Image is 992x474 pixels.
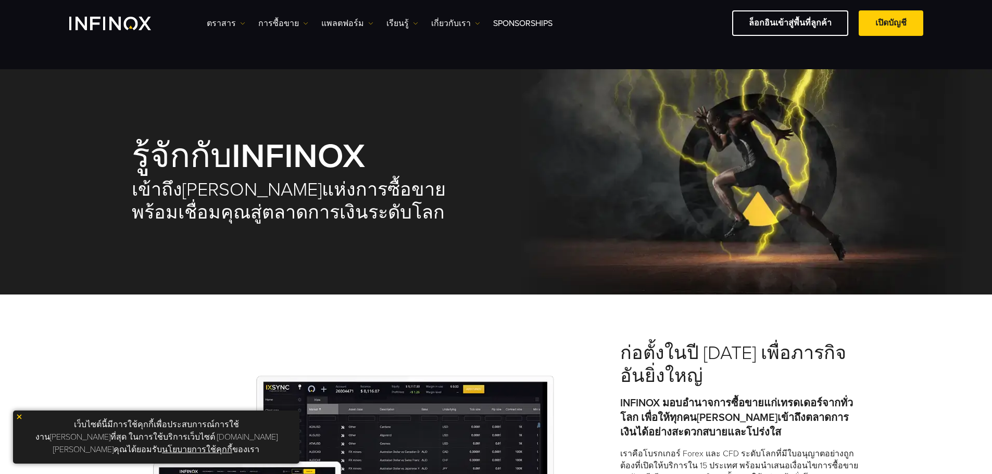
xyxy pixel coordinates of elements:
[732,10,848,36] a: ล็อกอินเข้าสู่พื้นที่ลูกค้า
[232,136,365,177] strong: INFINOX
[69,17,175,30] a: INFINOX Logo
[162,444,232,455] a: นโยบายการใช้คุกกี้
[207,17,245,30] a: ตราสาร
[16,413,23,420] img: yellow close icon
[132,178,496,224] h2: เข้าถึง[PERSON_NAME]แห่งการซื้อขาย พร้อมเชื่อมคุณสู่ตลาดการเงินระดับโลก
[859,10,923,36] a: เปิดบัญชี
[386,17,418,30] a: เรียนรู้
[431,17,480,30] a: เกี่ยวกับเรา
[258,17,308,30] a: การซื้อขาย
[132,139,496,173] h1: รู้จักกับ
[620,396,861,440] p: INFINOX มอบอำนาจการซื้อขายแก่เทรดเดอร์จากทั่วโลก เพื่อให้ทุกคน[PERSON_NAME]เข้าถึงตลาดการเงินได้อ...
[493,17,552,30] a: Sponsorships
[321,17,373,30] a: แพลตฟอร์ม
[18,416,294,458] p: เว็บไซต์นี้มีการใช้คุกกี้เพื่อประสบการณ์การใช้งาน[PERSON_NAME]ที่สุด ในการใช้บริการเว็บไซต์ [DOMA...
[620,342,861,388] h3: ก่อตั้งในปี [DATE] เพื่อภารกิจอันยิ่งใหญ่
